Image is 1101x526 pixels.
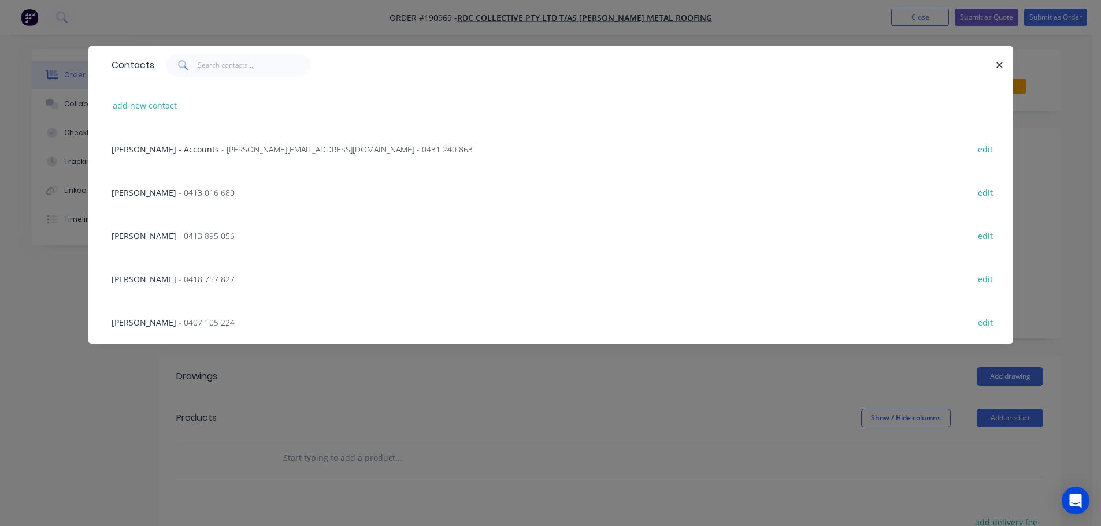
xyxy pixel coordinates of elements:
span: [PERSON_NAME] - Accounts [112,144,219,155]
span: [PERSON_NAME] [112,274,176,285]
button: edit [972,141,999,156]
span: [PERSON_NAME] [112,230,176,241]
span: - [PERSON_NAME][EMAIL_ADDRESS][DOMAIN_NAME] - 0431 240 863 [221,144,473,155]
button: edit [972,271,999,286]
button: add new contact [107,98,183,113]
button: edit [972,184,999,200]
button: edit [972,227,999,243]
span: - 0407 105 224 [179,317,235,328]
span: [PERSON_NAME] [112,187,176,198]
div: Open Intercom Messenger [1062,487,1089,514]
button: edit [972,314,999,330]
span: - 0418 757 827 [179,274,235,285]
span: - 0413 016 680 [179,187,235,198]
input: Search contacts... [198,54,310,77]
span: [PERSON_NAME] [112,317,176,328]
span: - 0413 895 056 [179,230,235,241]
div: Contacts [106,47,154,84]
